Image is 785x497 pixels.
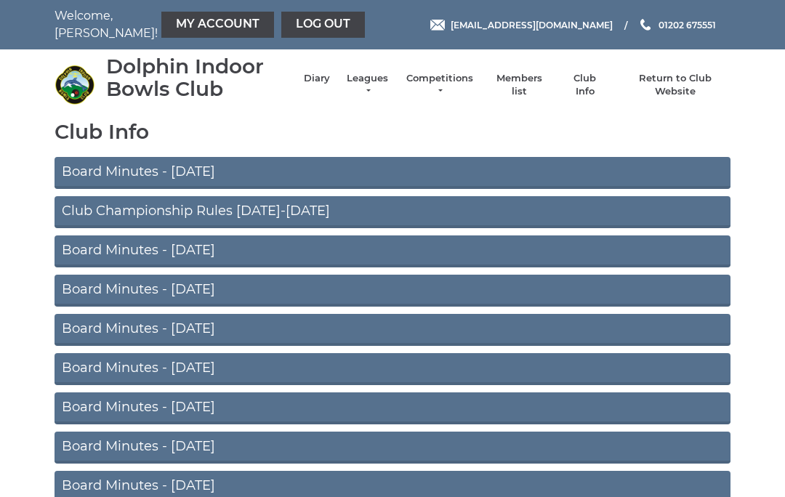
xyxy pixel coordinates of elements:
a: Members list [488,72,549,98]
a: Log out [281,12,365,38]
a: My Account [161,12,274,38]
a: Club Info [564,72,606,98]
span: [EMAIL_ADDRESS][DOMAIN_NAME] [451,19,613,30]
a: Diary [304,72,330,85]
nav: Welcome, [PERSON_NAME]! [55,7,323,42]
a: Leagues [345,72,390,98]
h1: Club Info [55,121,730,143]
img: Phone us [640,19,651,31]
a: Competitions [405,72,475,98]
img: Dolphin Indoor Bowls Club [55,65,94,105]
a: Board Minutes - [DATE] [55,235,730,267]
a: Board Minutes - [DATE] [55,392,730,424]
a: Board Minutes - [DATE] [55,275,730,307]
a: Board Minutes - [DATE] [55,157,730,189]
img: Email [430,20,445,31]
span: 01202 675551 [659,19,716,30]
a: Club Championship Rules [DATE]-[DATE] [55,196,730,228]
div: Dolphin Indoor Bowls Club [106,55,289,100]
a: Email [EMAIL_ADDRESS][DOMAIN_NAME] [430,18,613,32]
a: Phone us 01202 675551 [638,18,716,32]
a: Return to Club Website [621,72,730,98]
a: Board Minutes - [DATE] [55,353,730,385]
a: Board Minutes - [DATE] [55,432,730,464]
a: Board Minutes - [DATE] [55,314,730,346]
